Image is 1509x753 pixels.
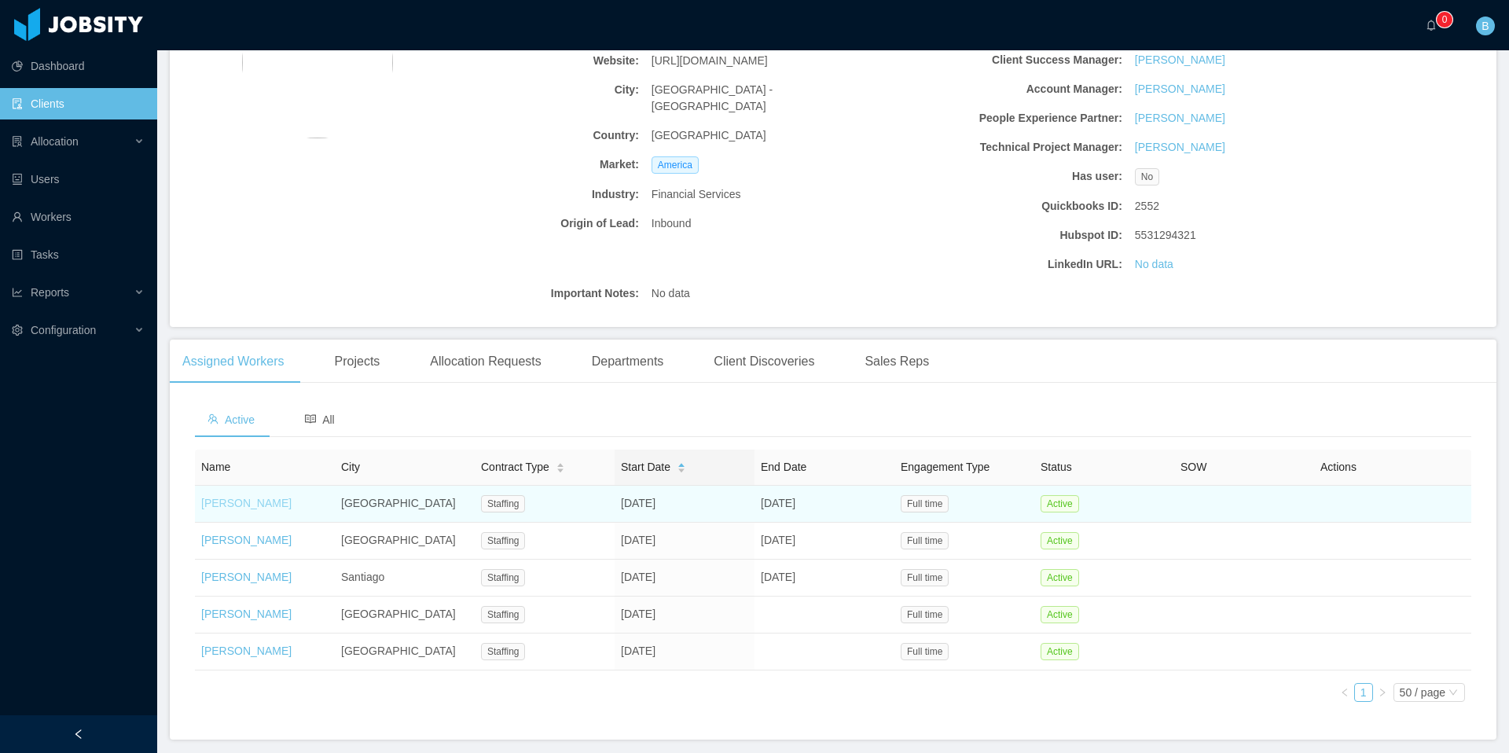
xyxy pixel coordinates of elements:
td: [DATE] [754,523,894,560]
a: [PERSON_NAME] [201,645,292,657]
a: [PERSON_NAME] [201,608,292,620]
b: Important Notes: [409,285,639,302]
td: [DATE] [754,486,894,523]
span: Status [1041,461,1072,473]
span: Active [1041,532,1079,549]
b: City: [409,82,639,98]
span: Full time [901,532,949,549]
i: icon: bell [1426,20,1437,31]
b: People Experience Partner: [893,110,1122,127]
i: icon: solution [12,136,23,147]
td: [DATE] [615,486,754,523]
div: Sales Reps [852,340,942,384]
a: icon: auditClients [12,88,145,119]
b: Technical Project Manager: [893,139,1122,156]
span: Full time [901,606,949,623]
div: Projects [322,340,393,384]
td: [DATE] [615,523,754,560]
i: icon: caret-up [677,461,686,465]
span: Reports [31,286,69,299]
td: [GEOGRAPHIC_DATA] [335,597,475,634]
span: [GEOGRAPHIC_DATA] [652,127,766,144]
span: Staffing [481,643,525,660]
li: Previous Page [1335,683,1354,702]
a: [PERSON_NAME] [1135,139,1225,156]
span: [GEOGRAPHIC_DATA] - [GEOGRAPHIC_DATA] [652,82,881,115]
span: [URL][DOMAIN_NAME] [652,53,768,69]
div: Client Discoveries [701,340,827,384]
td: [DATE] [615,634,754,670]
a: icon: userWorkers [12,201,145,233]
sup: 0 [1437,12,1452,28]
i: icon: caret-down [677,467,686,472]
span: End Date [761,461,806,473]
td: [DATE] [615,560,754,597]
span: Full time [901,643,949,660]
a: [PERSON_NAME] [1135,110,1225,127]
span: Active [207,413,255,426]
div: Sort [677,461,686,472]
a: [PERSON_NAME] [1135,52,1225,68]
b: Website: [409,53,639,69]
div: Assigned Workers [170,340,297,384]
span: 5531294321 [1135,227,1196,244]
span: Active [1041,495,1079,512]
span: Inbound [652,215,692,232]
span: Staffing [481,569,525,586]
i: icon: read [305,413,316,424]
div: Sort [556,461,565,472]
td: [GEOGRAPHIC_DATA] [335,523,475,560]
span: Full time [901,495,949,512]
a: [PERSON_NAME] [1135,81,1225,97]
span: Active [1041,606,1079,623]
span: America [652,156,699,174]
span: Staffing [481,495,525,512]
span: All [305,413,335,426]
span: Name [201,461,230,473]
b: Country: [409,127,639,144]
i: icon: caret-down [556,467,564,472]
i: icon: setting [12,325,23,336]
span: SOW [1180,461,1206,473]
a: icon: pie-chartDashboard [12,50,145,82]
b: Origin of Lead: [409,215,639,232]
b: Quickbooks ID: [893,198,1122,215]
span: Active [1041,643,1079,660]
span: No data [652,285,690,302]
i: icon: line-chart [12,287,23,298]
span: Full time [901,569,949,586]
div: Allocation Requests [417,340,553,384]
div: 50 / page [1400,684,1445,701]
a: icon: profileTasks [12,239,145,270]
b: Client Success Manager: [893,52,1122,68]
span: Active [1041,569,1079,586]
i: icon: down [1448,688,1458,699]
a: [PERSON_NAME] [201,497,292,509]
span: Contract Type [481,459,549,476]
td: Santiago [335,560,475,597]
span: Engagement Type [901,461,989,473]
b: LinkedIn URL: [893,256,1122,273]
span: B [1481,17,1489,35]
a: 1 [1355,684,1372,701]
td: [DATE] [754,560,894,597]
span: Configuration [31,324,96,336]
i: icon: caret-up [556,461,564,465]
a: icon: robotUsers [12,163,145,195]
b: Market: [409,156,639,173]
span: Financial Services [652,186,741,203]
b: Hubspot ID: [893,227,1122,244]
i: icon: team [207,413,218,424]
i: icon: left [1340,688,1349,697]
span: City [341,461,360,473]
td: [DATE] [615,597,754,634]
div: Departments [579,340,677,384]
b: Account Manager: [893,81,1122,97]
span: Allocation [31,135,79,148]
td: [GEOGRAPHIC_DATA] [335,486,475,523]
li: Next Page [1373,683,1392,702]
i: icon: right [1378,688,1387,697]
b: Has user: [893,168,1122,185]
span: Staffing [481,532,525,549]
td: [GEOGRAPHIC_DATA] [335,634,475,670]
